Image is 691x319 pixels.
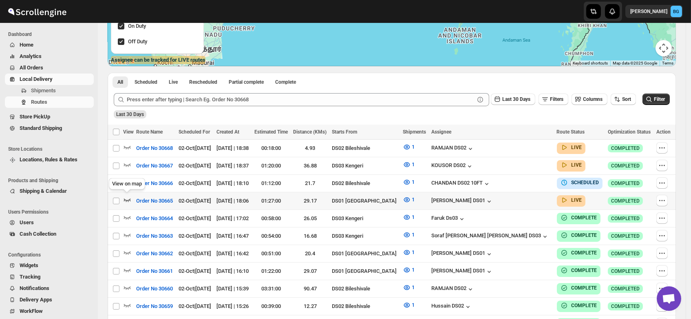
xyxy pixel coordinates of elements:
[113,76,128,88] button: All routes
[20,285,49,291] span: Notifications
[5,306,94,317] button: WorkFlow
[7,1,68,22] img: ScrollEngine
[293,232,327,240] div: 16.68
[412,284,415,290] span: 1
[622,96,631,102] span: Sort
[117,79,123,85] span: All
[216,162,249,170] div: [DATE] | 18:37
[673,9,680,14] text: BG
[431,215,466,223] button: Faruk Ds03
[412,249,415,255] span: 1
[557,129,585,135] span: Route Status
[20,42,33,48] span: Home
[431,303,472,311] div: Hussain DS02
[20,219,34,225] span: Users
[572,303,597,308] b: COMPLETE
[179,129,210,135] span: Scheduled For
[572,268,597,273] b: COMPLETE
[136,214,173,223] span: Order No 30664
[131,159,178,172] button: Order No 30667
[398,263,419,277] button: 1
[572,250,597,256] b: COMPLETE
[572,162,582,168] b: LIVE
[613,61,657,65] span: Map data ©2025 Google
[216,197,249,205] div: [DATE] | 18:06
[136,267,173,275] span: Order No 30661
[20,274,40,280] span: Tracking
[431,180,491,188] div: CHANDAN DS02 10FT
[656,40,672,56] button: Map camera controls
[128,23,146,29] span: On Duty
[136,250,173,258] span: Order No 30662
[123,129,134,135] span: View
[128,38,147,45] span: Off Duty
[293,250,327,258] div: 20.4
[136,162,173,170] span: Order No 30667
[179,303,211,309] span: 02-Oct | [DATE]
[332,267,398,275] div: DS01 [GEOGRAPHIC_DATA]
[179,145,211,151] span: 02-Oct | [DATE]
[116,112,144,117] span: Last 30 Days
[412,302,415,308] span: 1
[560,249,597,257] button: COMPLETE
[332,162,398,170] div: DS03 Kengeri
[254,162,288,170] div: 01:20:00
[412,161,415,167] span: 1
[502,96,530,102] span: Last 30 Days
[8,177,94,184] span: Products and Shipping
[431,145,475,153] button: RAMJAN DS02
[131,282,178,295] button: Order No 30660
[412,214,415,220] span: 1
[491,94,535,105] button: Last 30 Days
[671,6,682,17] span: Brajesh Giri
[131,247,178,260] button: Order No 30662
[560,196,582,204] button: LIVE
[5,294,94,306] button: Delivery Apps
[611,198,640,204] span: COMPLETED
[572,145,582,150] b: LIVE
[111,56,205,64] label: Assignee can be tracked for LIVE routes
[254,179,288,187] div: 01:12:00
[179,268,211,274] span: 02-Oct | [DATE]
[131,265,178,278] button: Order No 30661
[131,194,178,207] button: Order No 30665
[5,154,94,165] button: Locations, Rules & Rates
[179,286,211,292] span: 02-Oct | [DATE]
[216,232,249,240] div: [DATE] | 16:47
[398,176,419,189] button: 1
[332,232,398,240] div: DS03 Kengeri
[583,96,603,102] span: Columns
[131,142,178,155] button: Order No 30668
[572,94,607,105] button: Columns
[398,141,419,154] button: 1
[560,301,597,310] button: COMPLETE
[560,266,597,274] button: COMPLETE
[332,302,398,310] div: DS02 Bileshivale
[8,31,94,38] span: Dashboard
[136,179,173,187] span: Order No 30666
[398,281,419,294] button: 1
[136,302,173,310] span: Order No 30659
[5,96,94,108] button: Routes
[275,79,296,85] span: Complete
[20,188,67,194] span: Shipping & Calendar
[412,196,415,203] span: 1
[5,228,94,240] button: Cash Collection
[431,285,475,293] div: RAMJAN DS02
[179,163,211,169] span: 02-Oct | [DATE]
[20,114,50,120] span: Store PickUp
[20,308,43,314] span: WorkFlow
[293,144,327,152] div: 4.93
[136,232,173,240] span: Order No 30663
[5,283,94,294] button: Notifications
[611,233,640,239] span: COMPLETED
[608,129,651,135] span: Optimization Status
[431,250,493,258] div: [PERSON_NAME] DS01
[254,129,288,135] span: Estimated Time
[131,300,178,313] button: Order No 30659
[216,302,249,310] div: [DATE] | 15:26
[179,215,211,221] span: 02-Oct | [DATE]
[412,232,415,238] span: 1
[293,285,327,293] div: 90.47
